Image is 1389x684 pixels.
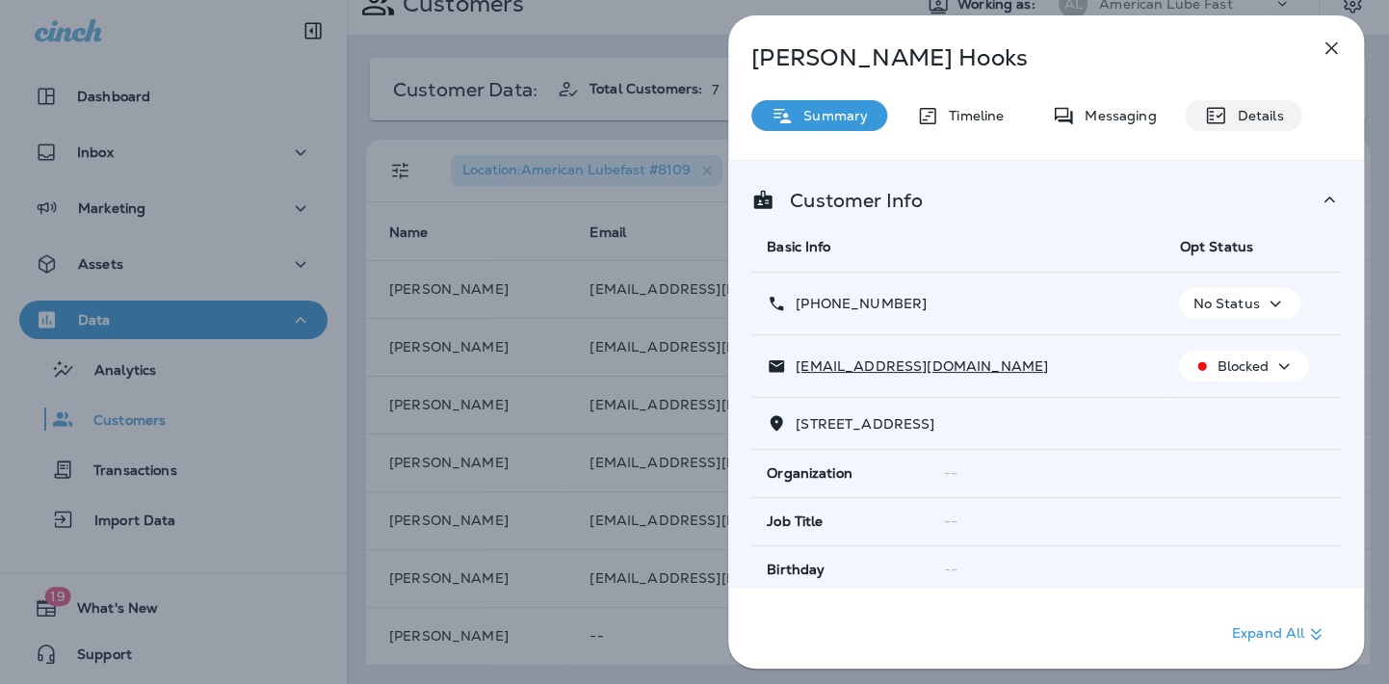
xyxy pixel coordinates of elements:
[1179,238,1252,255] span: Opt Status
[767,562,825,578] span: Birthday
[1224,617,1335,651] button: Expand All
[767,513,823,530] span: Job Title
[774,193,923,208] p: Customer Info
[944,513,957,530] span: --
[1232,622,1327,645] p: Expand All
[767,465,852,482] span: Organization
[944,464,957,482] span: --
[1179,288,1299,319] button: No Status
[1075,108,1156,123] p: Messaging
[1227,108,1283,123] p: Details
[1217,358,1269,374] p: Blocked
[939,108,1004,123] p: Timeline
[751,44,1277,71] p: [PERSON_NAME] Hooks
[767,238,830,255] span: Basic Info
[944,561,957,578] span: --
[1192,296,1259,311] p: No Status
[796,415,934,433] span: [STREET_ADDRESS]
[786,296,927,311] p: [PHONE_NUMBER]
[786,358,1048,374] p: [EMAIL_ADDRESS][DOMAIN_NAME]
[794,108,868,123] p: Summary
[1179,351,1309,381] button: Blocked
